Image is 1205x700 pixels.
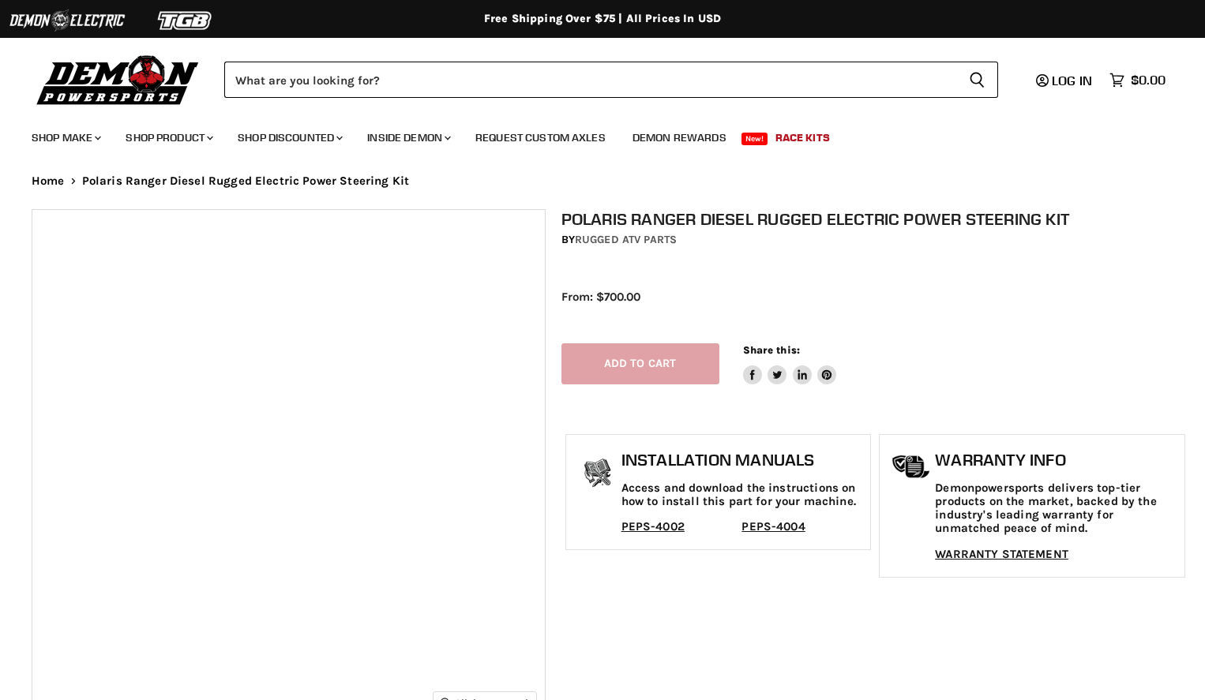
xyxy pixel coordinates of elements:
[621,519,685,533] a: PEPS-4002
[82,174,409,188] span: Polaris Ranger Diesel Rugged Electric Power Steering Kit
[1131,73,1166,88] span: $0.00
[575,233,677,246] a: Rugged ATV Parts
[1102,69,1173,92] a: $0.00
[741,519,805,533] a: PEPS-4004
[935,481,1177,536] p: Demonpowersports delivers top-tier products on the market, backed by the industry's leading warra...
[743,344,800,356] span: Share this:
[126,6,245,36] img: TGB Logo 2
[935,547,1068,561] a: WARRANTY STATEMENT
[578,455,618,494] img: install_manual-icon.png
[32,51,205,107] img: Demon Powersports
[114,122,223,154] a: Shop Product
[892,455,931,479] img: warranty-icon.png
[355,122,460,154] a: Inside Demon
[1052,73,1092,88] span: Log in
[956,62,998,98] button: Search
[226,122,352,154] a: Shop Discounted
[464,122,618,154] a: Request Custom Axles
[561,209,1189,229] h1: Polaris Ranger Diesel Rugged Electric Power Steering Kit
[561,231,1189,249] div: by
[224,62,956,98] input: Search
[20,115,1162,154] ul: Main menu
[621,481,863,509] p: Access and download the instructions on how to install this part for your machine.
[764,122,842,154] a: Race Kits
[8,6,126,36] img: Demon Electric Logo 2
[32,174,65,188] a: Home
[561,290,640,304] span: From: $700.00
[935,451,1177,470] h1: Warranty Info
[741,133,768,145] span: New!
[20,122,111,154] a: Shop Make
[224,62,998,98] form: Product
[743,343,837,385] aside: Share this:
[621,122,738,154] a: Demon Rewards
[621,451,863,470] h1: Installation Manuals
[1029,73,1102,88] a: Log in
